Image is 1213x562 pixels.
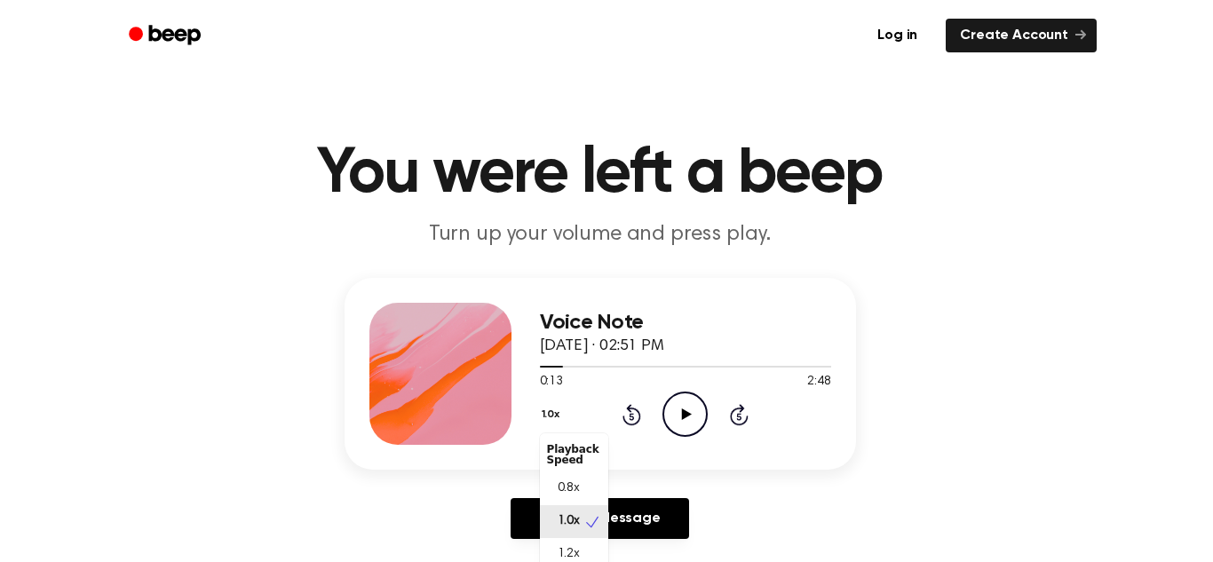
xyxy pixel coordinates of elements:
div: Playback Speed [540,437,608,472]
span: 1.0x [558,512,580,531]
span: 0.8x [558,479,580,498]
button: 1.0x [540,400,567,430]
